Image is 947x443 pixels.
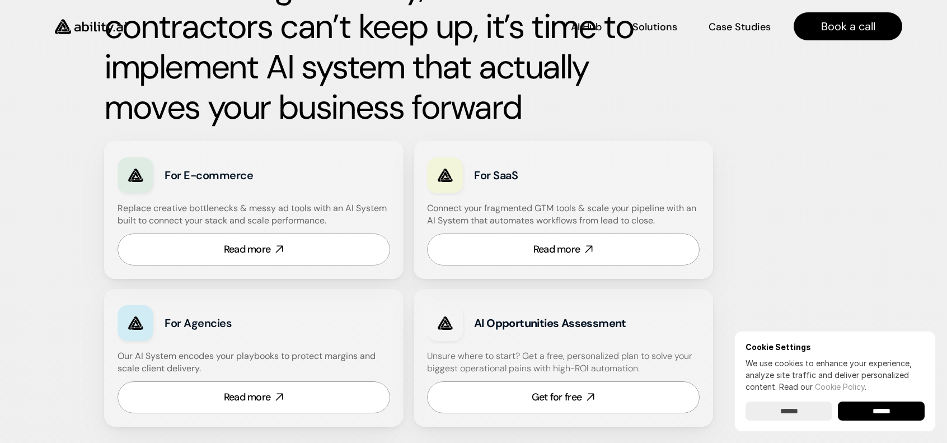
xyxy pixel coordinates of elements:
[224,390,271,404] div: Read more
[118,234,390,265] a: Read more
[632,17,677,36] a: Solutions
[794,12,902,40] a: Book a call
[533,243,580,257] div: Read more
[571,17,602,36] a: AI Hub
[746,357,925,393] p: We use cookies to enhance your experience, analyze site traffic and deliver personalized content.
[427,381,700,413] a: Get for free
[142,12,902,40] nav: Main navigation
[821,18,875,34] p: Book a call
[815,382,865,391] a: Cookie Policy
[708,17,771,36] a: Case Studies
[474,167,627,183] h3: For SaaS
[118,350,390,375] h4: Our AI System encodes your playbooks to protect margins and scale client delivery.
[632,20,677,34] p: Solutions
[165,167,317,183] h3: For E-commerce
[118,381,390,413] a: Read more
[427,202,705,227] h4: Connect your fragmented GTM tools & scale your pipeline with an AI System that automates workflow...
[474,316,626,330] strong: AI Opportunities Assessment
[165,315,317,331] h3: For Agencies
[571,20,602,34] p: AI Hub
[746,342,925,352] h6: Cookie Settings
[779,382,866,391] span: Read our .
[427,350,700,375] h4: Unsure where to start? Get a free, personalized plan to solve your biggest operational pains with...
[224,243,271,257] div: Read more
[118,202,387,227] h4: Replace creative bottlenecks & messy ad tools with an AI System built to connect your stack and s...
[427,234,700,265] a: Read more
[709,20,771,34] p: Case Studies
[532,390,582,404] div: Get for free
